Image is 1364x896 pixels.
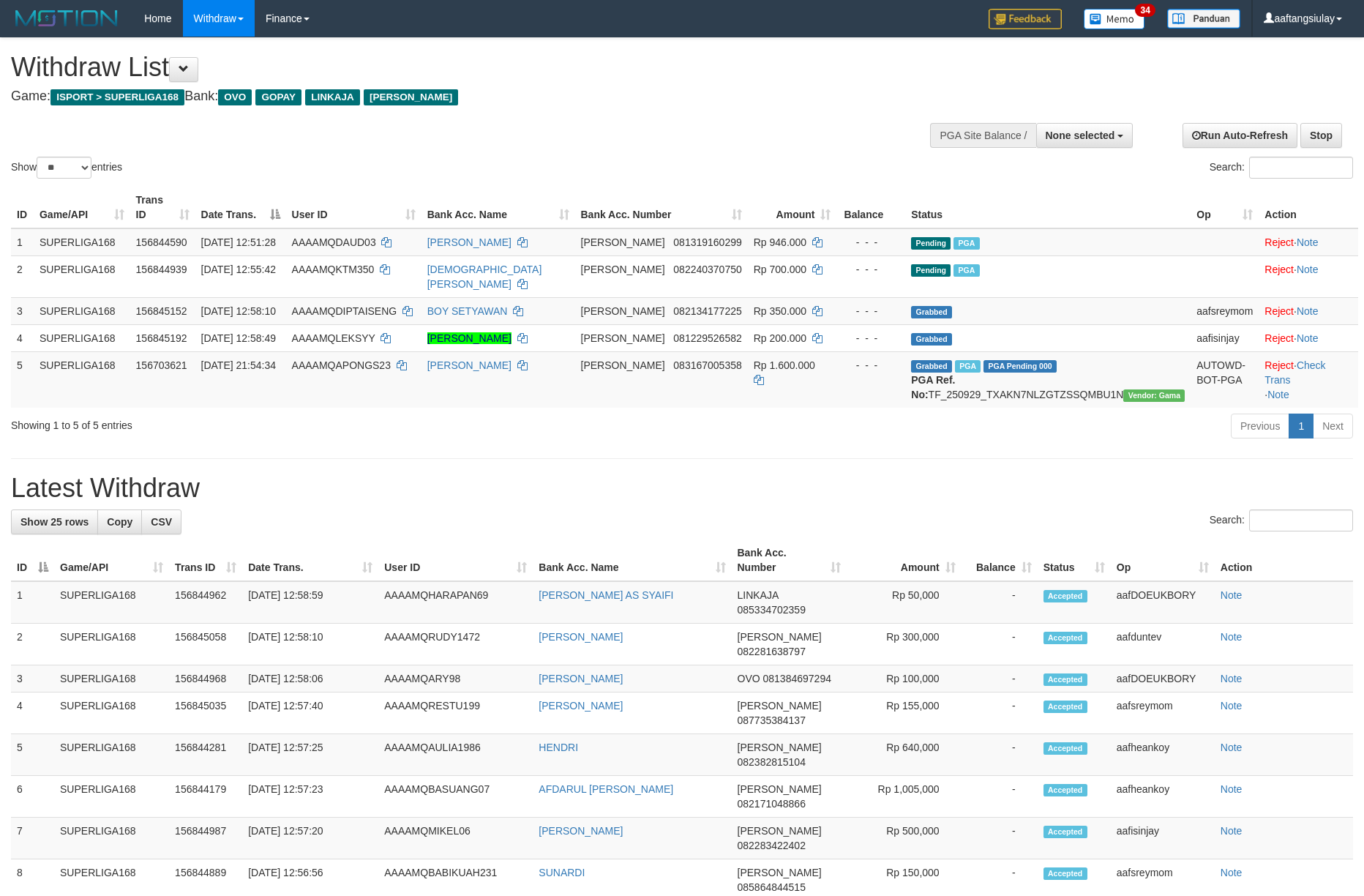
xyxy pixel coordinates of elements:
[581,305,665,317] span: [PERSON_NAME]
[1210,157,1353,179] label: Search:
[97,509,142,534] a: Copy
[378,665,533,692] td: AAAAMQARY98
[169,776,242,818] td: 156844179
[1084,9,1145,29] img: Button%20Memo.svg
[842,235,899,250] div: - - -
[1111,540,1215,581] th: Op: activate to sort column ascending
[1313,414,1353,438] a: Next
[11,351,34,408] td: 5
[1267,389,1289,400] a: Note
[54,776,169,818] td: SUPERLIGA168
[847,624,962,665] td: Rp 300,000
[842,262,899,277] div: - - -
[1043,701,1087,713] span: Accepted
[54,734,169,776] td: SUPERLIGA168
[930,123,1035,148] div: PGA Site Balance /
[305,89,360,105] span: LINKAJA
[1300,123,1342,148] a: Stop
[11,734,54,776] td: 5
[754,305,806,317] span: Rp 350.000
[1259,255,1358,297] td: ·
[539,783,673,795] a: AFDARUL [PERSON_NAME]
[201,236,276,248] span: [DATE] 12:51:28
[378,818,533,859] td: AAAAMQMIKEL06
[847,692,962,734] td: Rp 155,000
[255,89,301,105] span: GOPAY
[539,867,585,878] a: SUNARDI
[738,700,822,712] span: [PERSON_NAME]
[11,53,895,82] h1: Withdraw List
[738,867,822,878] span: [PERSON_NAME]
[1043,784,1087,796] span: Accepted
[911,237,951,250] span: Pending
[962,776,1038,818] td: -
[378,734,533,776] td: AAAAMQAULIA1986
[1221,589,1243,601] a: Note
[847,665,962,692] td: Rp 100,000
[292,305,397,317] span: AAAAMQDIPTAISENG
[962,665,1038,692] td: -
[1221,742,1243,753] a: Note
[754,359,815,371] span: Rp 1.600.000
[169,692,242,734] td: 156845035
[581,236,665,248] span: [PERSON_NAME]
[136,236,187,248] span: 156844590
[1221,867,1243,878] a: Note
[169,665,242,692] td: 156844968
[1297,305,1319,317] a: Note
[54,665,169,692] td: SUPERLIGA168
[738,631,822,643] span: [PERSON_NAME]
[34,187,130,228] th: Game/API: activate to sort column ascending
[575,187,748,228] th: Bank Acc. Number: activate to sort column ascending
[1264,305,1294,317] a: Reject
[754,236,806,248] span: Rp 946.000
[201,264,276,275] span: [DATE] 12:55:42
[11,776,54,818] td: 6
[911,306,952,318] span: Grabbed
[34,351,130,408] td: SUPERLIGA168
[673,332,741,344] span: Copy 081229526582 to clipboard
[842,358,899,373] div: - - -
[218,89,252,105] span: OVO
[1297,332,1319,344] a: Note
[242,540,378,581] th: Date Trans.: activate to sort column ascending
[242,818,378,859] td: [DATE] 12:57:20
[738,589,779,601] span: LINKAJA
[201,359,276,371] span: [DATE] 21:54:34
[842,331,899,346] div: - - -
[1259,297,1358,324] td: ·
[989,9,1062,29] img: Feedback.jpg
[842,304,899,318] div: - - -
[1259,228,1358,256] td: ·
[1191,187,1259,228] th: Op: activate to sort column ascending
[11,665,54,692] td: 3
[738,840,806,851] span: Copy 082283422402 to clipboard
[962,692,1038,734] td: -
[962,581,1038,624] td: -
[911,333,952,346] span: Grabbed
[1135,4,1155,17] span: 34
[738,798,806,810] span: Copy 082171048866 to clipboard
[364,89,458,105] span: [PERSON_NAME]
[539,631,623,643] a: [PERSON_NAME]
[11,540,54,581] th: ID: activate to sort column descending
[378,540,533,581] th: User ID: activate to sort column ascending
[242,624,378,665] td: [DATE] 12:58:10
[201,332,276,344] span: [DATE] 12:58:49
[905,351,1191,408] td: TF_250929_TXAKN7NLZGTZSSQMBU1N
[1043,867,1087,880] span: Accepted
[54,540,169,581] th: Game/API: activate to sort column ascending
[292,264,375,275] span: AAAAMQKTM350
[11,157,122,179] label: Show entries
[34,297,130,324] td: SUPERLIGA168
[962,540,1038,581] th: Balance: activate to sort column ascending
[136,264,187,275] span: 156844939
[242,581,378,624] td: [DATE] 12:58:59
[911,360,952,373] span: Grabbed
[169,581,242,624] td: 156844962
[1264,359,1325,386] a: Check Trans
[242,665,378,692] td: [DATE] 12:58:06
[738,742,822,753] span: [PERSON_NAME]
[169,818,242,859] td: 156844987
[1215,540,1353,581] th: Action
